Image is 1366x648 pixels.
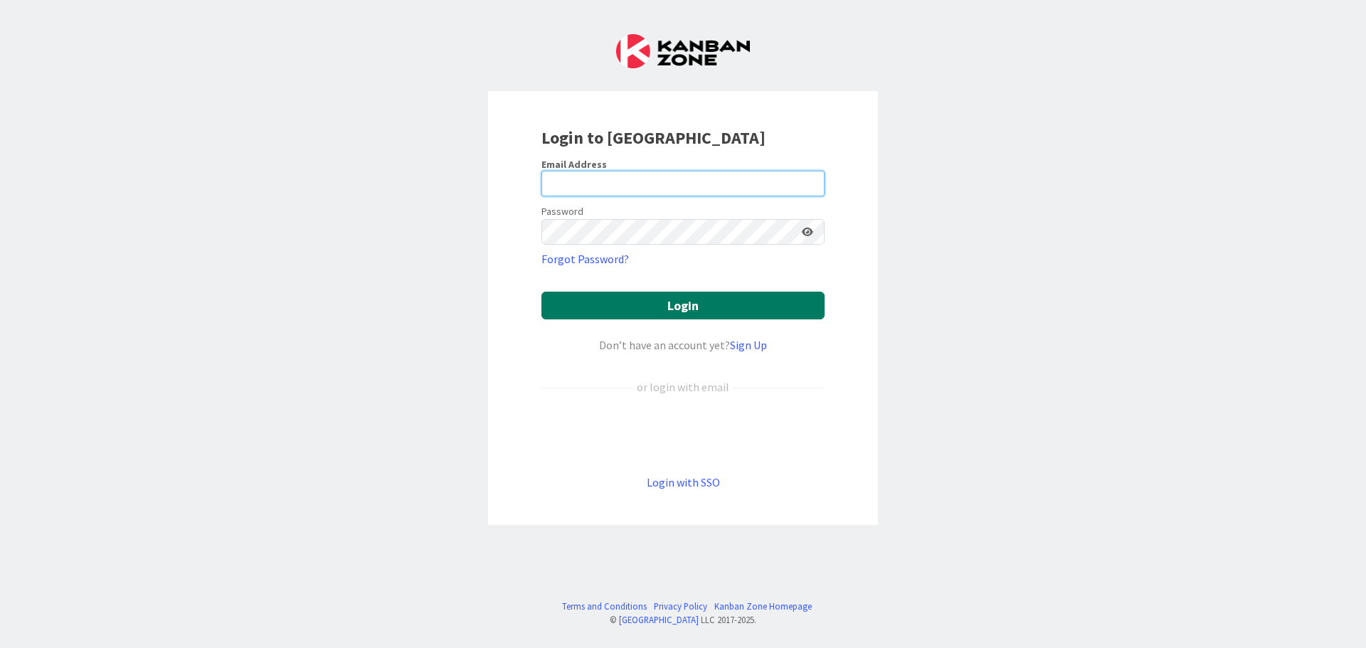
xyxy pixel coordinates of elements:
[534,419,832,450] iframe: Sign in with Google Button
[714,600,812,613] a: Kanban Zone Homepage
[541,127,766,149] b: Login to [GEOGRAPHIC_DATA]
[654,600,707,613] a: Privacy Policy
[541,292,825,319] button: Login
[633,378,733,395] div: or login with email
[555,613,812,627] div: © LLC 2017- 2025 .
[541,204,583,219] label: Password
[541,158,607,171] label: Email Address
[619,614,699,625] a: [GEOGRAPHIC_DATA]
[541,250,629,267] a: Forgot Password?
[647,475,720,489] a: Login with SSO
[730,338,767,352] a: Sign Up
[616,34,750,68] img: Kanban Zone
[562,600,647,613] a: Terms and Conditions
[541,336,825,354] div: Don’t have an account yet?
